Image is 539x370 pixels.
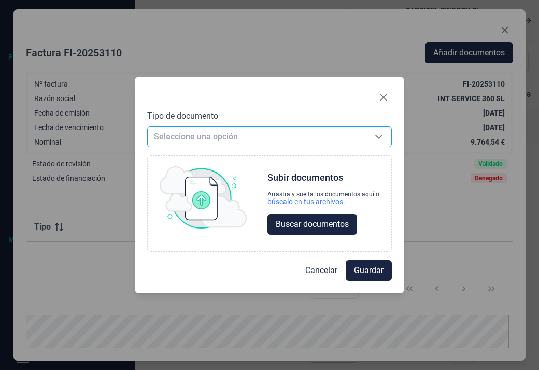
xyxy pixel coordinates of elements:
[346,260,392,281] button: Guardar
[267,173,343,183] div: Subir documentos
[297,260,346,281] button: Cancelar
[375,89,392,106] button: Close
[160,166,247,229] img: upload img
[267,191,379,197] div: Arrastra y suelta los documentos aquí o
[148,127,366,147] span: Seleccione una opción
[267,197,345,206] div: búscalo en tus archivos.
[305,264,337,277] span: Cancelar
[267,197,379,206] div: búscalo en tus archivos.
[366,127,391,147] div: Seleccione una opción
[276,218,349,231] span: Buscar documentos
[267,214,357,235] button: Buscar documentos
[147,110,218,122] label: Tipo de documento
[354,264,384,277] span: Guardar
